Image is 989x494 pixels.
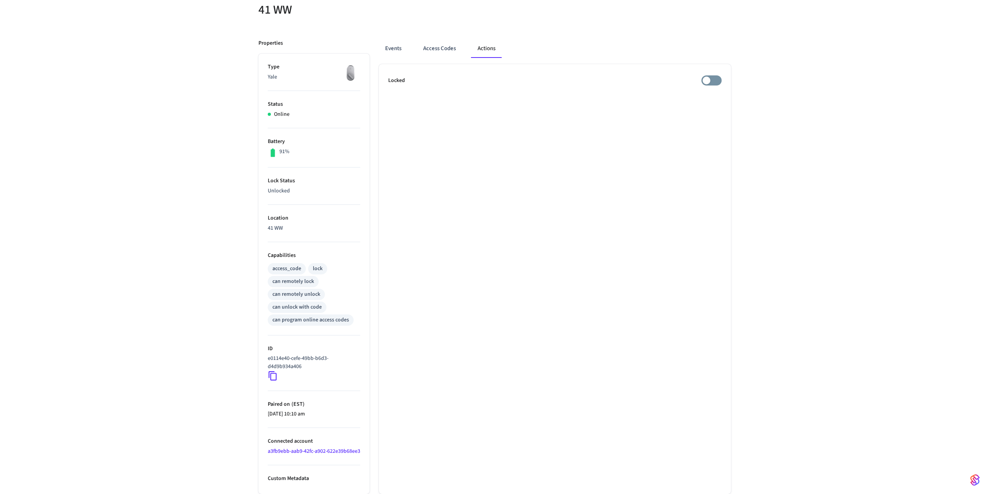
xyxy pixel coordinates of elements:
p: e0114e40-cefe-49bb-b6d3-d4d9b934a406 [268,354,357,371]
p: Capabilities [268,251,360,260]
p: Paired on [268,400,360,408]
a: a3fb9ebb-aab9-42fc-a902-622e39b68ee3 [268,447,360,455]
p: 91% [279,148,290,156]
div: can remotely unlock [272,290,320,298]
p: 41 WW [268,224,360,232]
p: Properties [258,39,283,47]
p: [DATE] 10:10 am [268,410,360,418]
p: ID [268,345,360,353]
h5: 41 WW [258,2,490,18]
p: Online [274,110,290,119]
p: Yale [268,73,360,81]
img: August Wifi Smart Lock 3rd Gen, Silver, Front [341,63,360,82]
p: Status [268,100,360,108]
div: access_code [272,265,301,273]
p: Battery [268,138,360,146]
p: Locked [388,77,405,85]
p: Unlocked [268,187,360,195]
p: Connected account [268,437,360,445]
div: ant example [379,39,731,58]
span: ( EST ) [290,400,305,408]
button: Actions [471,39,502,58]
div: can program online access codes [272,316,349,324]
div: can unlock with code [272,303,322,311]
div: lock [313,265,323,273]
p: Location [268,214,360,222]
button: Events [379,39,408,58]
button: Access Codes [417,39,462,58]
p: Lock Status [268,177,360,185]
div: can remotely lock [272,278,314,286]
img: SeamLogoGradient.69752ec5.svg [970,474,980,486]
p: Custom Metadata [268,475,360,483]
p: Type [268,63,360,71]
